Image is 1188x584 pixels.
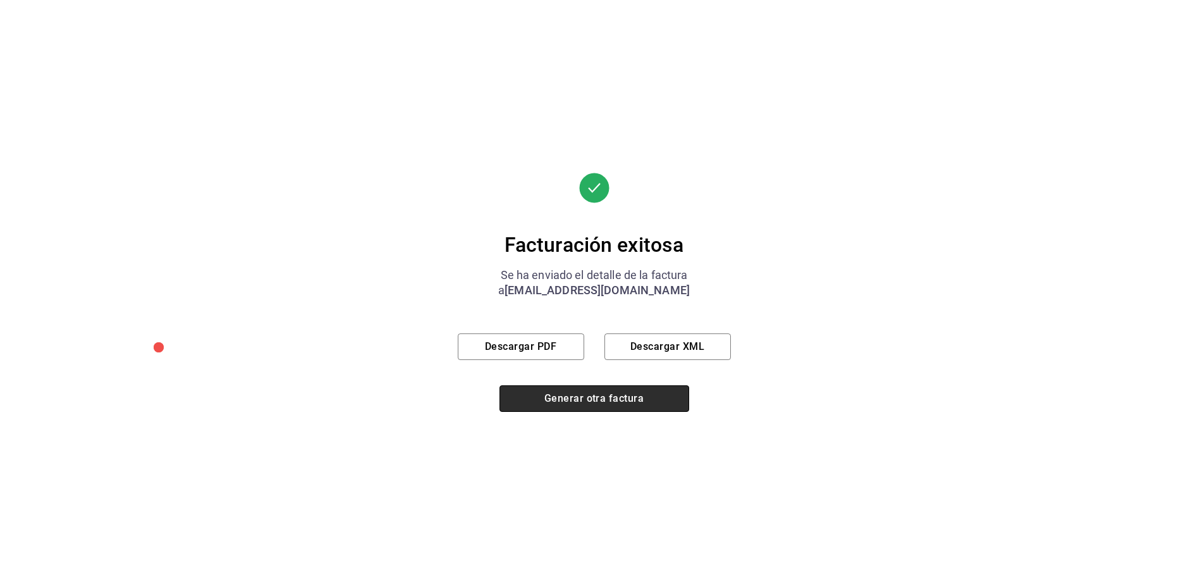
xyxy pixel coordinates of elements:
div: Facturación exitosa [458,232,731,258]
button: Generar otra factura [499,385,689,412]
span: [EMAIL_ADDRESS][DOMAIN_NAME] [505,283,690,297]
div: a [458,283,731,298]
button: Descargar XML [604,333,731,360]
div: Se ha enviado el detalle de la factura [458,268,731,283]
button: Descargar PDF [458,333,584,360]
